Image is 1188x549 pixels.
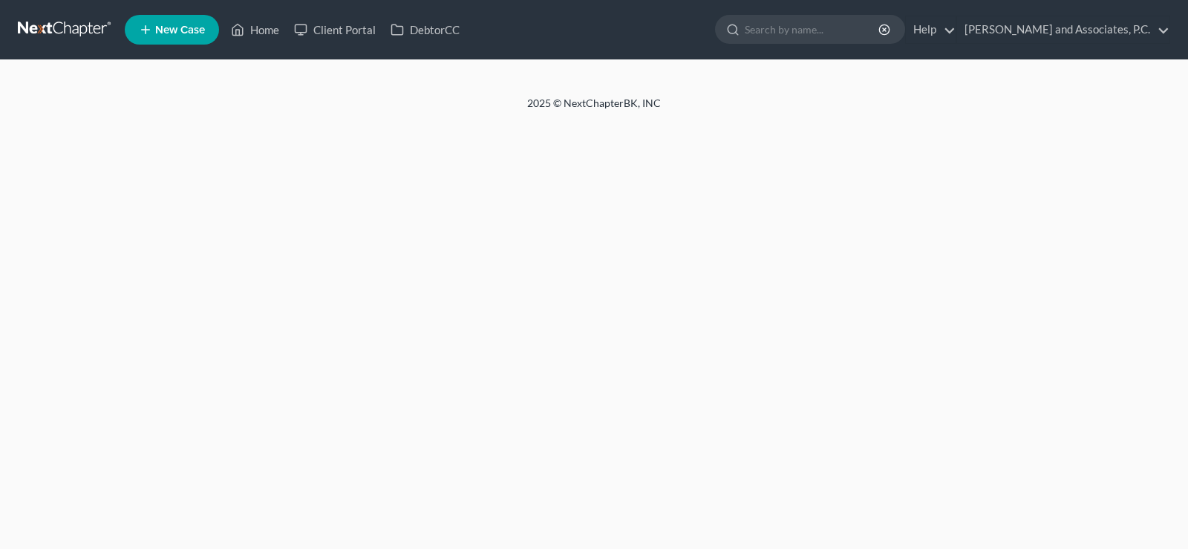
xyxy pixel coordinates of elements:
a: Help [906,16,956,43]
a: Client Portal [287,16,383,43]
a: Home [223,16,287,43]
input: Search by name... [745,16,881,43]
div: 2025 © NextChapterBK, INC [171,96,1017,123]
a: [PERSON_NAME] and Associates, P.C. [957,16,1169,43]
span: New Case [155,25,205,36]
a: DebtorCC [383,16,467,43]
